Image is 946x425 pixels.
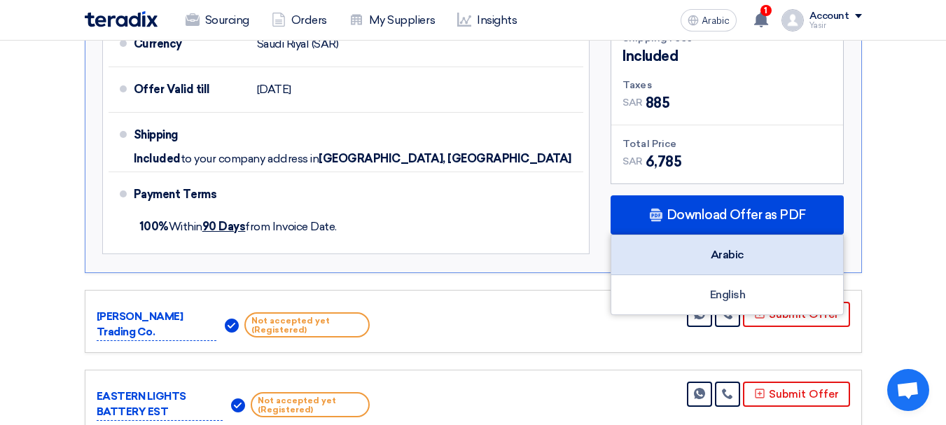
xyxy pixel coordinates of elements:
font: Total Price [622,138,676,150]
font: Included [622,48,678,64]
font: 90 Days [202,220,246,233]
font: Payment Terms [134,188,217,201]
a: My Suppliers [338,5,446,36]
font: to your company address in [181,152,319,165]
font: Offer Valid till [134,83,210,96]
font: Saudi Riyal (SAR) [257,37,339,50]
font: Insights [477,13,517,27]
font: Submit Offer [769,388,839,400]
font: SAR [622,155,643,167]
font: Shipping Fees [622,32,692,44]
font: SAR [622,97,643,109]
font: Arabic [702,15,730,27]
font: Not accepted yet (Registered) [258,396,336,414]
a: Insights [446,5,528,36]
font: Taxes [622,79,652,91]
font: [GEOGRAPHIC_DATA], [GEOGRAPHIC_DATA] [319,152,571,165]
font: Arabic [711,248,744,261]
font: Included [134,152,181,165]
font: [PERSON_NAME] Trading Co. [97,310,183,339]
img: Verified Account [231,398,245,412]
font: Download Offer as PDF [667,207,806,223]
font: Yasir [809,21,826,30]
button: Arabic [681,9,737,32]
font: EASTERN LIGHTS BATTERY EST [97,390,186,419]
button: Submit Offer [743,382,850,407]
font: Orders [291,13,327,27]
a: Sourcing [174,5,260,36]
img: Verified Account [225,319,239,333]
font: Not accepted yet (Registered) [251,316,330,335]
font: Shipping [134,128,178,141]
font: Account [809,10,849,22]
a: Orders [260,5,338,36]
img: profile_test.png [781,9,804,32]
div: Open chat [887,369,929,411]
font: English [710,288,746,301]
font: Sourcing [205,13,249,27]
font: 1 [764,6,767,15]
font: My Suppliers [369,13,435,27]
font: [DATE] [257,83,291,96]
img: Teradix logo [85,11,158,27]
font: 100% [139,220,169,233]
font: from Invoice Date. [245,220,336,233]
font: Within [169,220,202,233]
font: 6,785 [646,153,682,170]
font: Currency [134,37,182,50]
font: 885 [646,95,670,111]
